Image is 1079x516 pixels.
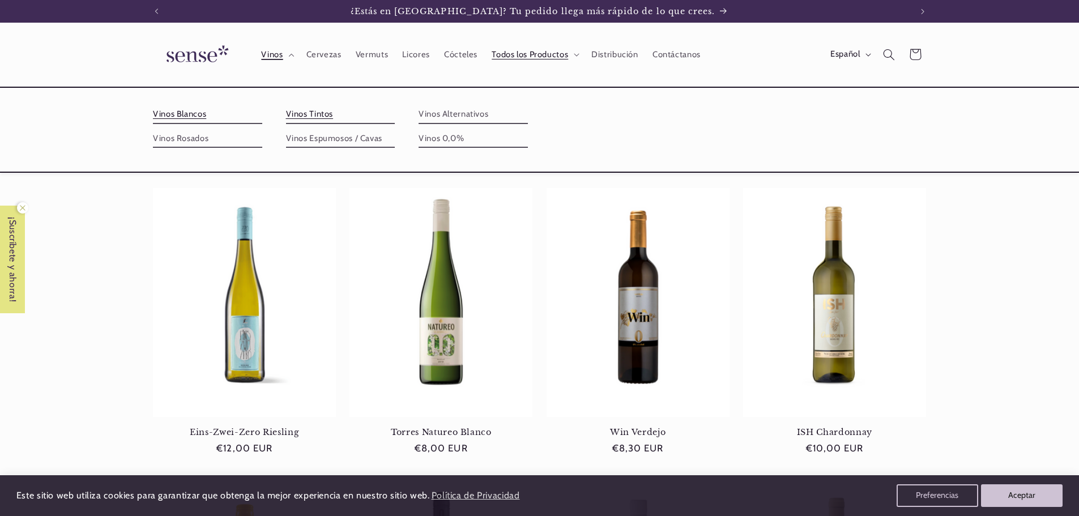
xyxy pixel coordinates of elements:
span: ¿Estás en [GEOGRAPHIC_DATA]? Tu pedido llega más rápido de lo que crees. [351,6,715,16]
a: ISH Chardonnay [743,427,926,437]
a: Vinos Rosados [153,130,262,148]
a: Vinos Blancos [153,105,262,123]
span: Licores [402,49,429,60]
a: Eins-Zwei-Zero Riesling [153,427,336,437]
span: Cervezas [306,49,342,60]
span: Vermuts [356,49,388,60]
button: Preferencias [897,484,978,507]
summary: Todos los Productos [485,42,585,67]
span: ¡Suscríbete y ahorra! [1,206,24,313]
summary: Vinos [254,42,299,67]
a: Vinos 0,0% [419,130,528,148]
a: Distribución [585,42,646,67]
span: Distribución [591,49,638,60]
a: Contáctanos [645,42,707,67]
span: Español [830,48,860,61]
a: Vinos Alternativos [419,105,528,123]
button: Aceptar [981,484,1063,507]
span: Todos los Productos [492,49,568,60]
img: Sense [153,39,238,71]
span: Cócteles [444,49,477,60]
a: Cócteles [437,42,484,67]
a: Vermuts [348,42,395,67]
a: Vinos Tintos [286,105,395,123]
a: Vinos Espumosos / Cavas [286,130,395,148]
a: Win Verdejo [547,427,730,437]
span: Este sitio web utiliza cookies para garantizar que obtenga la mejor experiencia en nuestro sitio ... [16,490,430,501]
a: Política de Privacidad (opens in a new tab) [429,486,521,506]
a: Cervezas [299,42,348,67]
a: Torres Natureo Blanco [349,427,532,437]
a: Sense [148,34,242,75]
span: Contáctanos [652,49,701,60]
span: Vinos [261,49,283,60]
summary: Búsqueda [876,41,902,67]
a: Licores [395,42,437,67]
button: Español [823,43,876,66]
